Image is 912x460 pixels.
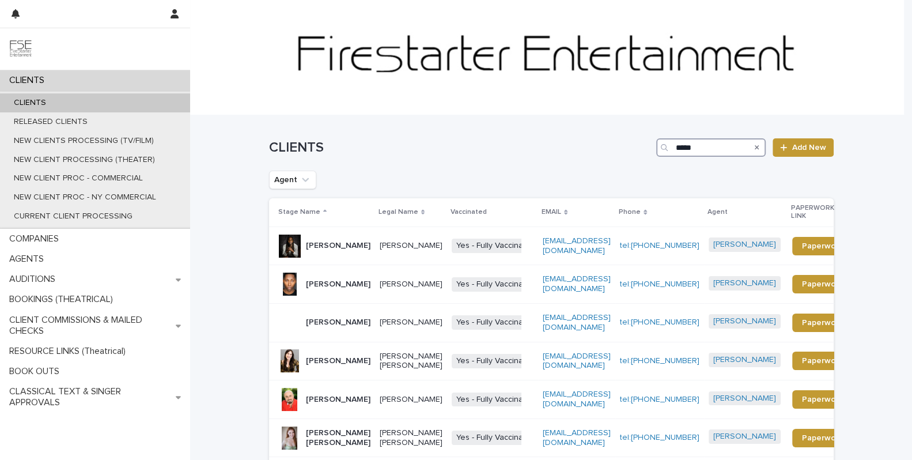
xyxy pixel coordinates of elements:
tr: [PERSON_NAME][PERSON_NAME] [PERSON_NAME]Yes - Fully Vaccinated[EMAIL_ADDRESS][DOMAIN_NAME]tel:[PH... [269,342,871,380]
span: Yes - Fully Vaccinated [452,431,540,445]
a: [PERSON_NAME] [713,394,776,404]
p: [PERSON_NAME] [PERSON_NAME] [306,428,370,448]
img: 9JgRvJ3ETPGCJDhvPVA5 [9,37,32,61]
a: Add New [773,138,833,157]
a: Paperwork [792,352,852,370]
tr: [PERSON_NAME][PERSON_NAME]Yes - Fully Vaccinated[EMAIL_ADDRESS][DOMAIN_NAME]tel:[PHONE_NUMBER][PE... [269,380,871,419]
span: Paperwork [801,319,842,327]
a: [EMAIL_ADDRESS][DOMAIN_NAME] [543,237,611,255]
p: Legal Name [379,206,418,218]
p: CLIENT COMMISSIONS & MAILED CHECKS [5,315,176,337]
p: [PERSON_NAME] [306,318,370,327]
a: [PERSON_NAME] [713,278,776,288]
span: Yes - Fully Vaccinated [452,393,540,407]
tr: [PERSON_NAME][PERSON_NAME]Yes - Fully Vaccinated[EMAIL_ADDRESS][DOMAIN_NAME]tel:[PHONE_NUMBER][PE... [269,303,871,342]
button: Agent [269,171,316,189]
a: [EMAIL_ADDRESS][DOMAIN_NAME] [543,352,611,370]
h1: CLIENTS [269,139,652,156]
span: Yes - Fully Vaccinated [452,315,540,330]
p: [PERSON_NAME] [PERSON_NAME] [380,352,442,371]
p: Agent [707,206,728,218]
a: tel:[PHONE_NUMBER] [620,280,699,288]
a: Paperwork [792,390,852,409]
p: Stage Name [278,206,320,218]
p: NEW CLIENT PROCESSING (THEATER) [5,155,164,165]
span: Yes - Fully Vaccinated [452,239,540,253]
a: Paperwork [792,314,852,332]
p: PAPERWORK LINK [791,202,845,223]
a: [EMAIL_ADDRESS][DOMAIN_NAME] [543,429,611,447]
span: Paperwork [801,280,842,288]
tr: [PERSON_NAME][PERSON_NAME]Yes - Fully Vaccinated[EMAIL_ADDRESS][DOMAIN_NAME]tel:[PHONE_NUMBER][PE... [269,265,871,304]
p: RESOURCE LINKS (Theatrical) [5,346,135,357]
p: EMAIL [542,206,561,218]
span: Paperwork [801,395,842,404]
a: Paperwork [792,237,852,255]
p: [PERSON_NAME] [306,356,370,366]
span: Yes - Fully Vaccinated [452,354,540,368]
a: tel:[PHONE_NUMBER] [620,395,699,404]
p: CLASSICAL TEXT & SINGER APPROVALS [5,386,176,408]
p: Phone [619,206,641,218]
a: [PERSON_NAME] [713,355,776,365]
a: [PERSON_NAME] [713,316,776,326]
span: Paperwork [801,357,842,365]
p: [PERSON_NAME] [306,395,370,405]
p: CLIENTS [5,98,55,108]
a: [EMAIL_ADDRESS][DOMAIN_NAME] [543,314,611,331]
a: [EMAIL_ADDRESS][DOMAIN_NAME] [543,275,611,293]
p: [PERSON_NAME] [380,241,442,251]
p: CLIENTS [5,75,54,86]
span: Paperwork [801,242,842,250]
tr: [PERSON_NAME][PERSON_NAME]Yes - Fully Vaccinated[EMAIL_ADDRESS][DOMAIN_NAME]tel:[PHONE_NUMBER][PE... [269,227,871,265]
p: AUDITIONS [5,274,65,285]
a: [PERSON_NAME] [713,240,776,250]
span: Paperwork [801,434,842,442]
p: AGENTS [5,254,53,265]
a: Paperwork [792,275,852,293]
a: [EMAIL_ADDRESS][DOMAIN_NAME] [543,390,611,408]
p: NEW CLIENT PROC - NY COMMERCIAL [5,193,165,202]
p: NEW CLIENT PROC - COMMERCIAL [5,174,152,183]
a: Paperwork [792,429,852,447]
input: Search [656,138,766,157]
p: [PERSON_NAME] [306,280,370,289]
a: tel:[PHONE_NUMBER] [620,433,699,442]
a: tel:[PHONE_NUMBER] [620,318,699,326]
tr: [PERSON_NAME] [PERSON_NAME][PERSON_NAME] [PERSON_NAME]Yes - Fully Vaccinated[EMAIL_ADDRESS][DOMAI... [269,418,871,457]
p: CURRENT CLIENT PROCESSING [5,212,142,221]
a: tel:[PHONE_NUMBER] [620,357,699,365]
p: BOOK OUTS [5,366,69,377]
p: [PERSON_NAME] [380,280,442,289]
p: Vaccinated [451,206,487,218]
p: RELEASED CLIENTS [5,117,97,127]
p: BOOKINGS (THEATRICAL) [5,294,122,305]
span: Add New [792,144,826,152]
p: [PERSON_NAME] [306,241,370,251]
p: [PERSON_NAME] [PERSON_NAME] [380,428,442,448]
p: NEW CLIENTS PROCESSING (TV/FILM) [5,136,163,146]
p: COMPANIES [5,233,68,244]
a: [PERSON_NAME] [713,432,776,442]
p: [PERSON_NAME] [380,318,442,327]
a: tel:[PHONE_NUMBER] [620,242,699,250]
p: [PERSON_NAME] [380,395,442,405]
span: Yes - Fully Vaccinated [452,277,540,292]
